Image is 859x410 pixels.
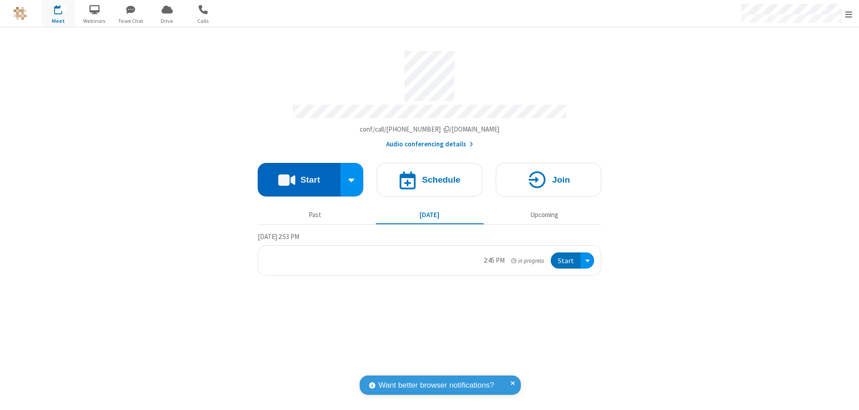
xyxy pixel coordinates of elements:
[386,139,473,149] button: Audio conferencing details
[484,256,505,266] div: 2:45 PM
[360,125,500,133] span: Copy my meeting room link
[551,252,581,269] button: Start
[13,7,27,20] img: QA Selenium DO NOT DELETE OR CHANGE
[377,163,482,196] button: Schedule
[258,44,601,149] section: Account details
[42,17,75,25] span: Meet
[258,231,601,276] section: Today's Meetings
[837,387,852,404] iframe: Chat
[187,17,220,25] span: Calls
[511,256,544,265] em: in progress
[552,175,570,184] h4: Join
[258,163,340,196] button: Start
[496,163,601,196] button: Join
[78,17,111,25] span: Webinars
[376,206,484,223] button: [DATE]
[422,175,460,184] h4: Schedule
[581,252,594,269] div: Open menu
[150,17,184,25] span: Drive
[261,206,369,223] button: Past
[360,124,500,135] button: Copy my meeting room linkCopy my meeting room link
[300,175,320,184] h4: Start
[378,380,494,391] span: Want better browser notifications?
[490,206,598,223] button: Upcoming
[114,17,148,25] span: Team Chat
[258,232,299,241] span: [DATE] 2:53 PM
[340,163,364,196] div: Start conference options
[60,5,66,12] div: 1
